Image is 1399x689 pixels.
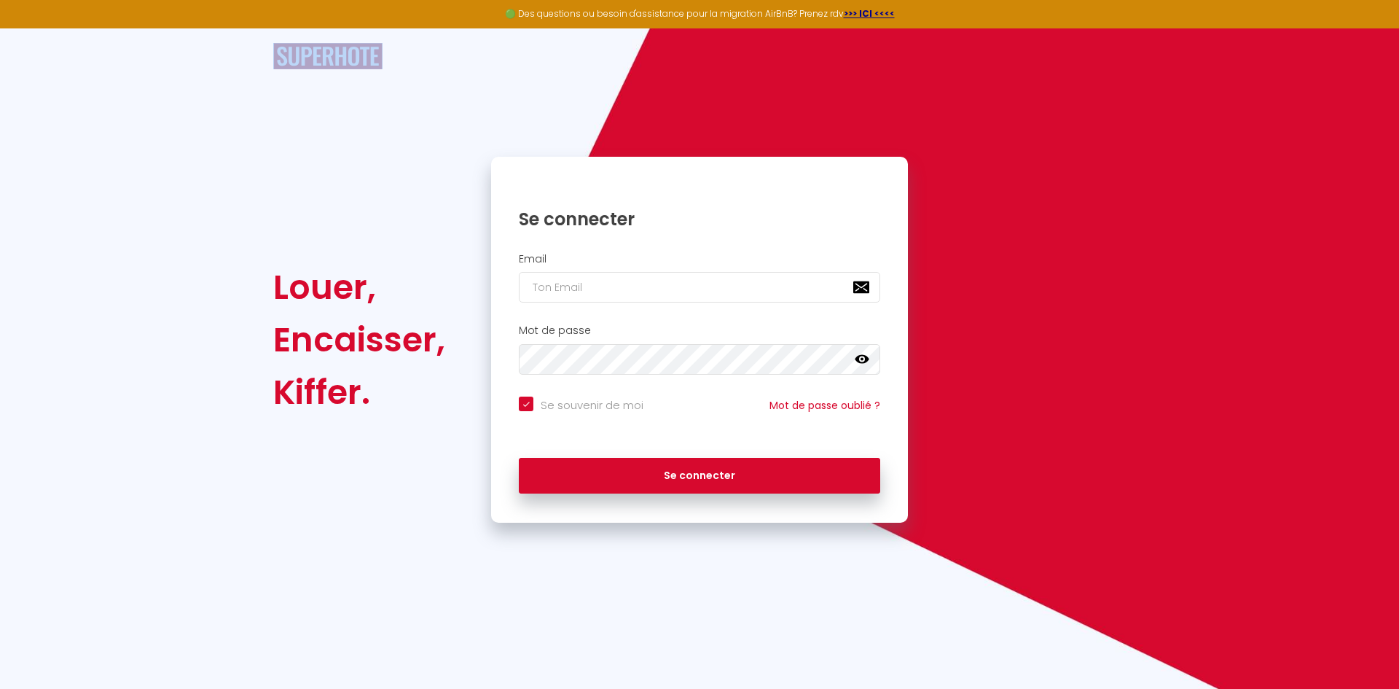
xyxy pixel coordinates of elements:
[273,261,445,314] div: Louer,
[519,253,880,265] h2: Email
[519,458,880,494] button: Se connecter
[273,43,383,70] img: SuperHote logo
[844,7,895,20] a: >>> ICI <<<<
[519,208,880,230] h1: Se connecter
[273,314,445,366] div: Encaisser,
[769,398,880,413] a: Mot de passe oublié ?
[519,324,880,337] h2: Mot de passe
[273,366,445,419] div: Kiffer.
[519,272,880,303] input: Ton Email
